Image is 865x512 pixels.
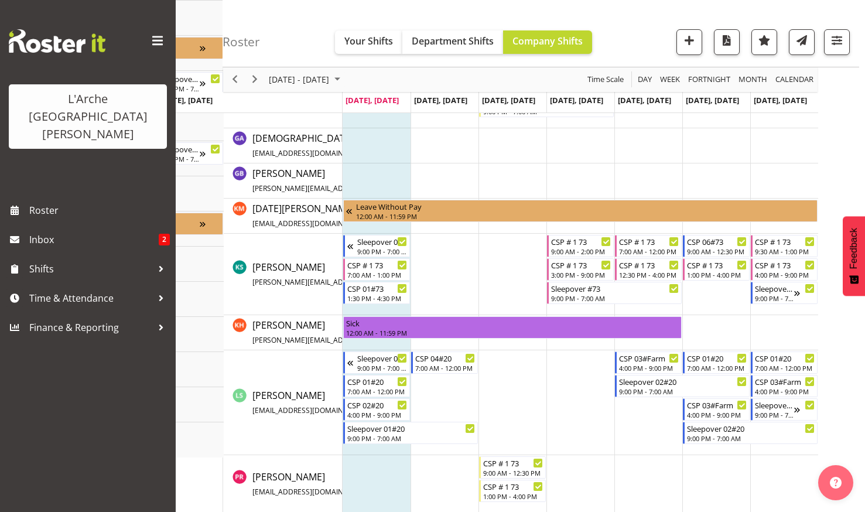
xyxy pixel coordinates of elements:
[252,183,479,193] span: [PERSON_NAME][EMAIL_ADDRESS][DOMAIN_NAME][PERSON_NAME]
[224,350,343,455] td: Leanne Smith resource
[335,30,402,54] button: Your Shifts
[29,289,152,307] span: Time & Attendance
[224,163,343,199] td: Gillian Bradshaw resource
[252,202,420,230] a: [DATE][PERSON_NAME][EMAIL_ADDRESS][DOMAIN_NAME]
[550,95,603,105] span: [DATE], [DATE]
[268,73,330,87] span: [DATE] - [DATE]
[224,128,343,163] td: Gay Andrade resource
[159,95,213,105] span: [DATE], [DATE]
[658,73,682,87] button: Timeline Week
[252,318,471,346] a: [PERSON_NAME][PERSON_NAME][EMAIL_ADDRESS][DOMAIN_NAME]
[618,95,671,105] span: [DATE], [DATE]
[9,29,105,53] img: Rosterit website logo
[252,131,426,159] a: [DEMOGRAPHIC_DATA][PERSON_NAME][EMAIL_ADDRESS][DOMAIN_NAME]
[252,167,526,194] span: [PERSON_NAME]
[245,67,265,92] div: next period
[252,202,420,229] span: [DATE][PERSON_NAME]
[252,261,471,288] span: [PERSON_NAME]
[252,388,416,417] a: [PERSON_NAME][EMAIL_ADDRESS][DOMAIN_NAME]
[686,95,739,105] span: [DATE], [DATE]
[754,95,807,105] span: [DATE], [DATE]
[676,29,702,55] button: Add a new shift
[252,219,369,228] span: [EMAIL_ADDRESS][DOMAIN_NAME]
[252,166,526,194] a: [PERSON_NAME][PERSON_NAME][EMAIL_ADDRESS][DOMAIN_NAME][PERSON_NAME]
[774,73,816,87] button: Month
[29,202,170,219] span: Roster
[29,260,152,278] span: Shifts
[20,90,155,143] div: L'Arche [GEOGRAPHIC_DATA][PERSON_NAME]
[224,234,343,315] td: Katherine Shaw resource
[849,228,859,269] span: Feedback
[29,319,152,336] span: Finance & Reporting
[247,73,263,87] button: Next
[159,234,170,245] span: 2
[412,35,494,47] span: Department Shifts
[482,95,535,105] span: [DATE], [DATE]
[344,35,393,47] span: Your Shifts
[252,405,369,415] span: [EMAIL_ADDRESS][DOMAIN_NAME]
[512,35,583,47] span: Company Shifts
[252,335,424,345] span: [PERSON_NAME][EMAIL_ADDRESS][DOMAIN_NAME]
[252,389,416,416] span: [PERSON_NAME]
[789,29,815,55] button: Send a list of all shifts for the selected filtered period to all rostered employees.
[252,260,471,288] a: [PERSON_NAME][PERSON_NAME][EMAIL_ADDRESS][DOMAIN_NAME]
[223,35,260,49] h4: Roster
[29,231,159,248] span: Inbox
[586,73,625,87] span: Time Scale
[636,73,654,87] button: Timeline Day
[265,67,347,92] div: August 25 - 31, 2025
[225,67,245,92] div: previous period
[659,73,681,87] span: Week
[714,29,740,55] button: Download a PDF of the roster according to the set date range.
[267,73,346,87] button: August 2025
[252,132,426,159] span: [DEMOGRAPHIC_DATA][PERSON_NAME]
[737,73,770,87] button: Timeline Month
[824,29,850,55] button: Filter Shifts
[503,30,592,54] button: Company Shifts
[737,73,768,87] span: Month
[686,73,733,87] button: Fortnight
[830,477,842,489] img: help-xxl-2.png
[843,216,865,296] button: Feedback - Show survey
[586,73,626,87] button: Time Scale
[224,199,343,234] td: Kartik Mahajan resource
[227,73,243,87] button: Previous
[402,30,503,54] button: Department Shifts
[252,319,471,346] span: [PERSON_NAME]
[252,148,369,158] span: [EMAIL_ADDRESS][DOMAIN_NAME]
[252,487,369,497] span: [EMAIL_ADDRESS][DOMAIN_NAME]
[252,470,416,497] span: [PERSON_NAME]
[414,95,467,105] span: [DATE], [DATE]
[252,277,424,287] span: [PERSON_NAME][EMAIL_ADDRESS][DOMAIN_NAME]
[252,470,416,498] a: [PERSON_NAME][EMAIL_ADDRESS][DOMAIN_NAME]
[224,315,343,350] td: Kathryn Hunt resource
[346,95,399,105] span: [DATE], [DATE]
[751,29,777,55] button: Highlight an important date within the roster.
[774,73,815,87] span: calendar
[687,73,731,87] span: Fortnight
[637,73,653,87] span: Day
